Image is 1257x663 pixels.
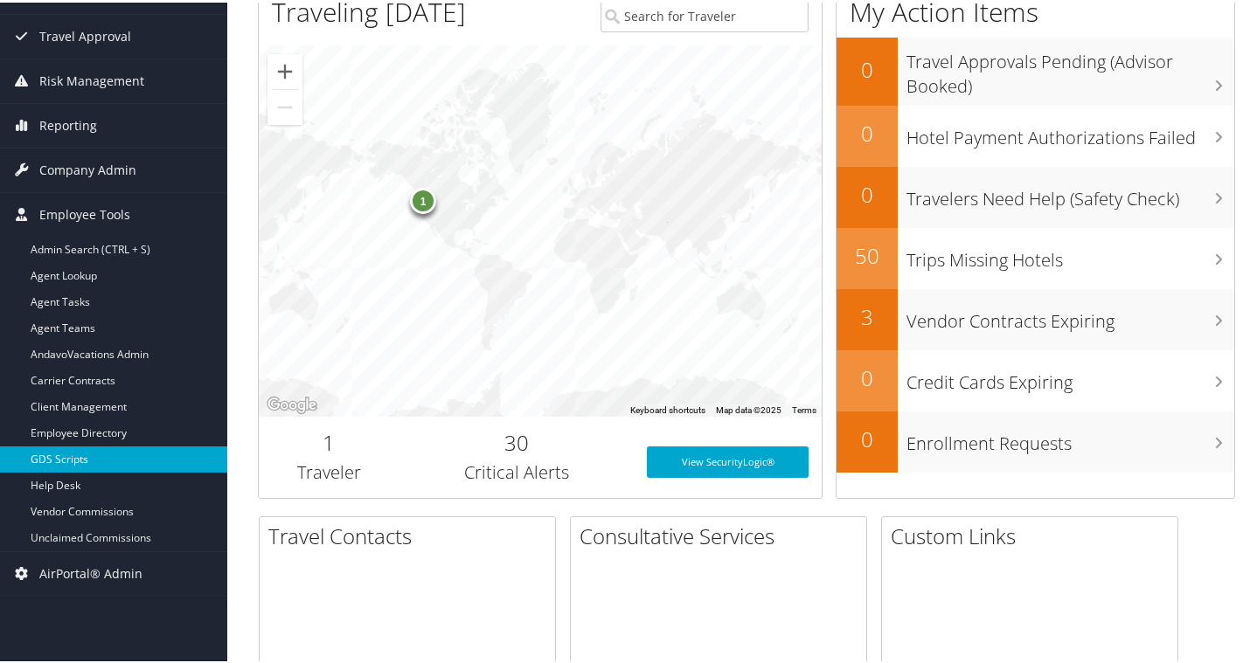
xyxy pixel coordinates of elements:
button: Zoom in [267,52,302,86]
span: Company Admin [39,146,136,190]
img: Google [263,391,321,414]
a: 0Credit Cards Expiring [837,348,1234,409]
a: View SecurityLogic® [647,444,809,475]
h2: 0 [837,116,898,146]
h2: Custom Links [891,519,1177,549]
h3: Enrollment Requests [906,420,1234,453]
h3: Hotel Payment Authorizations Failed [906,114,1234,148]
h3: Travelers Need Help (Safety Check) [906,176,1234,209]
span: Employee Tools [39,190,130,234]
h3: Trips Missing Hotels [906,237,1234,270]
a: Open this area in Google Maps (opens a new window) [263,391,321,414]
h2: Travel Contacts [268,519,555,549]
a: 0Travelers Need Help (Safety Check) [837,164,1234,225]
h3: Critical Alerts [413,458,621,482]
span: Reporting [39,101,97,145]
h2: 3 [837,300,898,329]
h2: 50 [837,238,898,268]
a: 50Trips Missing Hotels [837,225,1234,287]
h2: 0 [837,361,898,390]
h2: Consultative Services [580,519,866,549]
button: Zoom out [267,87,302,122]
h2: 1 [272,425,386,455]
span: Travel Approval [39,12,131,56]
a: 0Enrollment Requests [837,409,1234,470]
h2: 30 [413,425,621,455]
h2: 0 [837,422,898,452]
span: Risk Management [39,57,144,100]
h3: Vendor Contracts Expiring [906,298,1234,331]
a: 0Hotel Payment Authorizations Failed [837,103,1234,164]
a: 3Vendor Contracts Expiring [837,287,1234,348]
span: AirPortal® Admin [39,549,142,593]
div: 1 [410,185,436,211]
h3: Credit Cards Expiring [906,359,1234,392]
h2: 0 [837,52,898,82]
h3: Travel Approvals Pending (Advisor Booked) [906,38,1234,96]
span: Map data ©2025 [716,403,781,412]
h3: Traveler [272,458,386,482]
h2: 0 [837,177,898,207]
a: Terms (opens in new tab) [792,403,816,412]
a: 0Travel Approvals Pending (Advisor Booked) [837,35,1234,102]
button: Keyboard shortcuts [630,402,705,414]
